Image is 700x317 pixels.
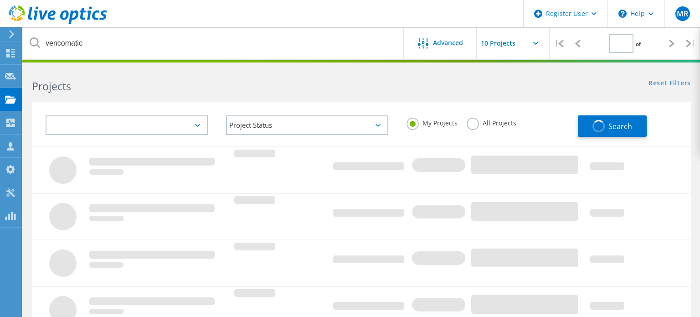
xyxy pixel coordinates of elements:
[467,118,516,126] label: All Projects
[433,40,463,46] span: Advanced
[407,118,458,126] label: My Projects
[618,10,627,18] svg: \n
[578,115,647,137] button: Search
[649,80,691,88] a: Reset Filters
[677,10,688,17] span: MR
[9,19,107,26] a: Live Optics Dashboard
[681,27,700,60] div: |
[636,40,641,48] span: of
[608,121,632,131] span: Search
[23,27,404,59] input: Search projects by name, owner, ID, company, etc
[32,79,71,94] b: Projects
[226,115,388,135] div: Project Status
[550,27,568,60] div: |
